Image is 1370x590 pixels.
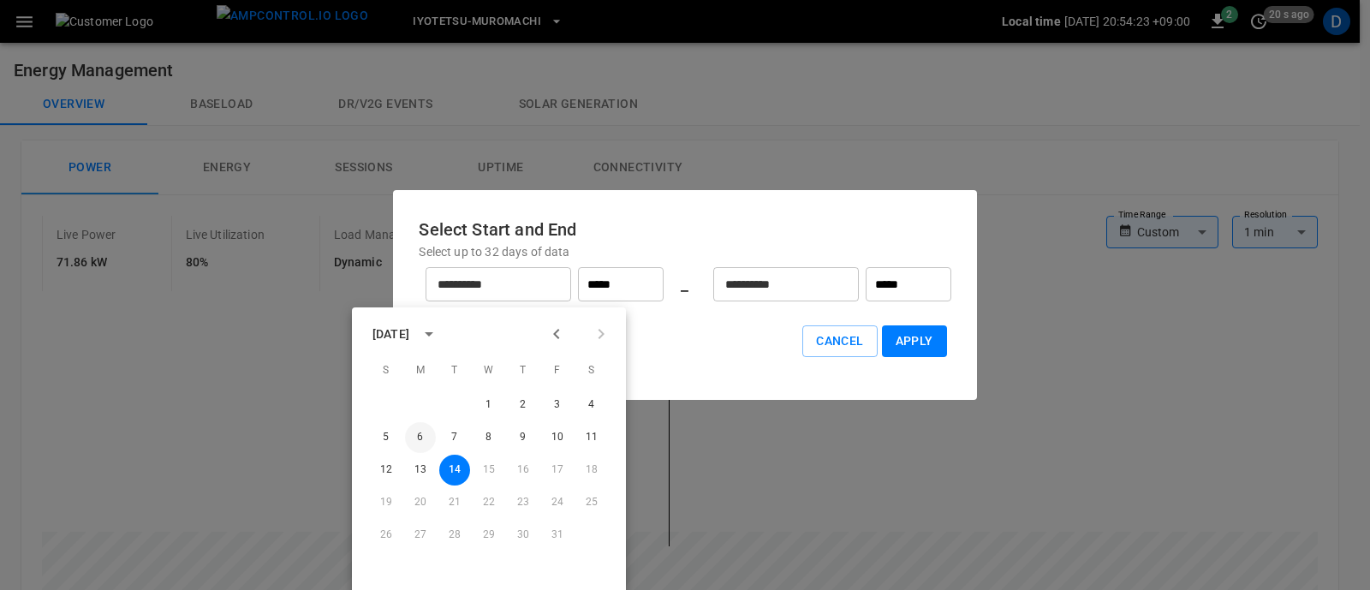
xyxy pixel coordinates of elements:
button: 12 [371,455,402,486]
button: 7 [439,422,470,453]
button: 5 [371,422,402,453]
button: calendar view is open, switch to year view [414,319,444,349]
button: 3 [542,390,573,420]
button: Previous month [542,319,571,349]
h6: Select Start and End [419,216,950,243]
button: 8 [474,422,504,453]
span: Thursday [508,354,539,388]
span: Friday [542,354,573,388]
button: 6 [405,422,436,453]
p: Select up to 32 days of data [419,243,950,260]
span: Monday [405,354,436,388]
button: 10 [542,422,573,453]
h6: _ [681,271,688,298]
button: 11 [576,422,607,453]
div: [DATE] [372,325,409,343]
button: 9 [508,422,539,453]
button: Cancel [802,325,877,357]
span: Saturday [576,354,607,388]
button: 1 [474,390,504,420]
button: 4 [576,390,607,420]
span: Sunday [371,354,402,388]
span: Tuesday [439,354,470,388]
span: Wednesday [474,354,504,388]
button: 14 [439,455,470,486]
button: 2 [508,390,539,420]
button: 13 [405,455,436,486]
button: Apply [882,325,947,357]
